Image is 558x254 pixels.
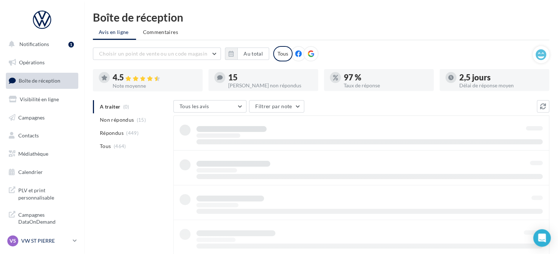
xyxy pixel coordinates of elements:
span: Notifications [19,41,49,47]
span: Campagnes [18,114,45,120]
span: Campagnes DataOnDemand [18,210,75,225]
span: Tous [100,143,111,150]
span: Commentaires [143,29,178,35]
div: 15 [228,73,312,81]
button: Au total [225,48,269,60]
div: [PERSON_NAME] non répondus [228,83,312,88]
a: Campagnes DataOnDemand [4,207,80,228]
p: VW ST PIERRE [21,237,70,244]
button: Choisir un point de vente ou un code magasin [93,48,221,60]
div: 1 [68,42,74,48]
span: Visibilité en ligne [20,96,59,102]
div: Note moyenne [113,83,197,88]
span: Opérations [19,59,45,65]
span: Contacts [18,132,39,139]
div: 97 % [344,73,428,81]
div: 2,5 jours [459,73,543,81]
span: Non répondus [100,116,134,124]
span: Répondus [100,129,124,137]
div: Open Intercom Messenger [533,229,551,247]
a: Médiathèque [4,146,80,162]
a: PLV et print personnalisable [4,182,80,204]
span: Médiathèque [18,151,48,157]
span: Calendrier [18,169,43,175]
a: VS VW ST PIERRE [6,234,78,248]
a: Contacts [4,128,80,143]
a: Visibilité en ligne [4,92,80,107]
div: 4.5 [113,73,197,82]
span: PLV et print personnalisable [18,185,75,201]
div: Délai de réponse moyen [459,83,543,88]
a: Campagnes [4,110,80,125]
div: Tous [273,46,293,61]
div: Boîte de réception [93,12,549,23]
button: Notifications 1 [4,37,77,52]
span: (464) [114,143,126,149]
span: (15) [137,117,146,123]
a: Boîte de réception [4,73,80,88]
span: Boîte de réception [19,77,60,84]
div: Taux de réponse [344,83,428,88]
a: Calendrier [4,164,80,180]
span: Choisir un point de vente ou un code magasin [99,50,207,57]
span: VS [10,237,16,244]
span: (449) [126,130,139,136]
a: Opérations [4,55,80,70]
button: Au total [237,48,269,60]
